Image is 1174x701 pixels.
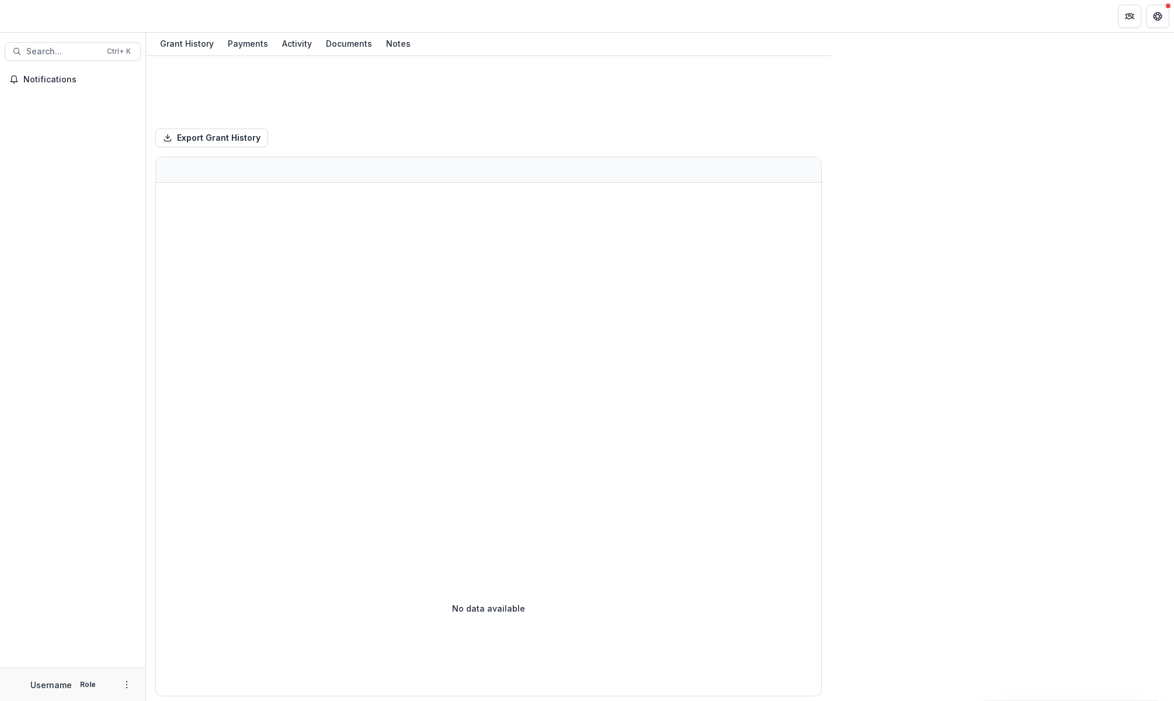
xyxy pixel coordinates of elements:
[223,35,273,52] div: Payments
[1146,5,1169,28] button: Get Help
[452,602,525,615] p: No data available
[5,42,141,61] button: Search...
[26,47,100,57] span: Search...
[1118,5,1141,28] button: Partners
[120,678,134,692] button: More
[5,70,141,89] button: Notifications
[30,679,72,691] p: Username
[381,33,415,55] a: Notes
[77,679,99,690] p: Role
[277,33,317,55] a: Activity
[277,35,317,52] div: Activity
[381,35,415,52] div: Notes
[321,35,377,52] div: Documents
[321,33,377,55] a: Documents
[155,129,268,147] button: Export Grant History
[23,75,136,85] span: Notifications
[155,33,218,55] a: Grant History
[223,33,273,55] a: Payments
[105,45,133,58] div: Ctrl + K
[155,35,218,52] div: Grant History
